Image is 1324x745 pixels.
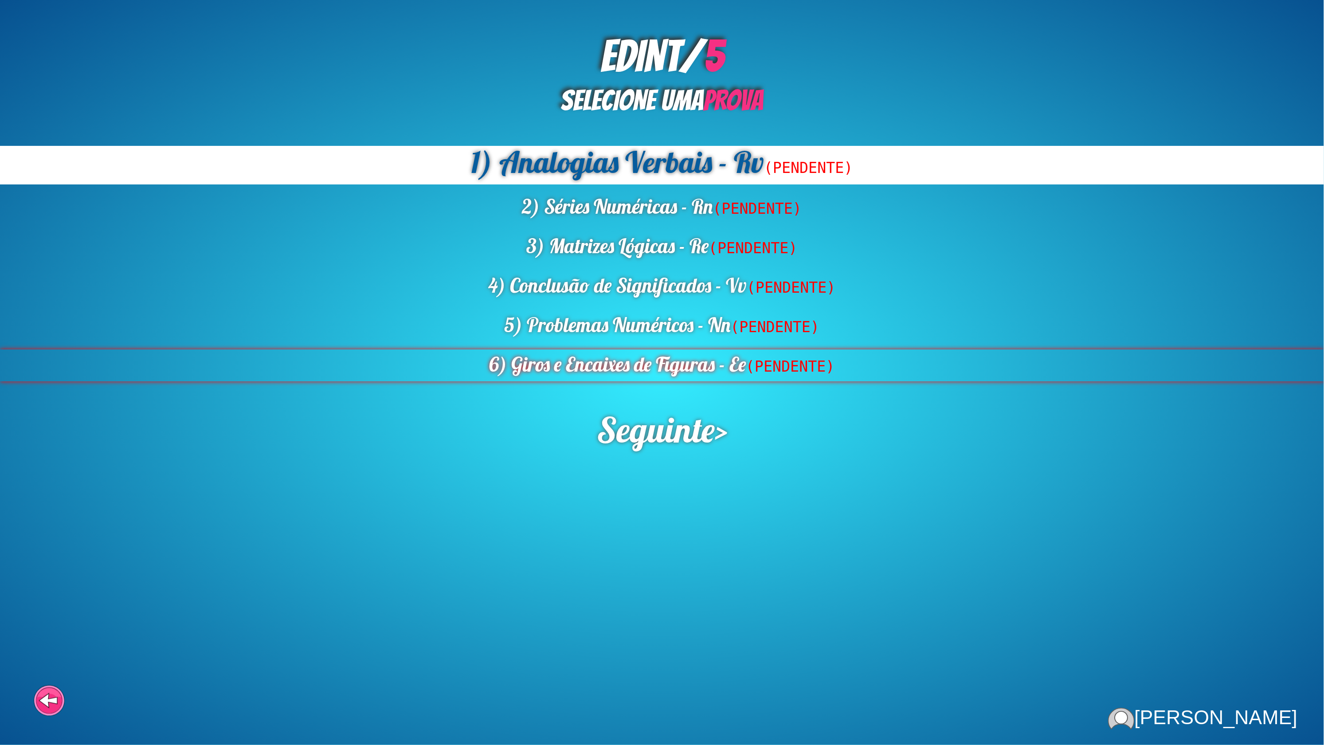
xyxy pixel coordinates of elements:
[747,279,836,296] span: (PENDENTE)
[596,408,715,451] span: Seguinte
[764,159,853,176] span: (PENDENTE)
[561,85,764,116] span: SELECIONE UMA
[746,358,835,375] span: (PENDENTE)
[731,318,820,336] span: (PENDENTE)
[27,685,72,730] div: Voltar ao passo anterior
[704,32,724,80] span: 5
[1108,706,1297,730] div: [PERSON_NAME]
[704,85,764,116] span: PROVA
[600,32,724,80] b: EDINT/
[713,200,802,217] span: (PENDENTE)
[709,239,798,257] span: (PENDENTE)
